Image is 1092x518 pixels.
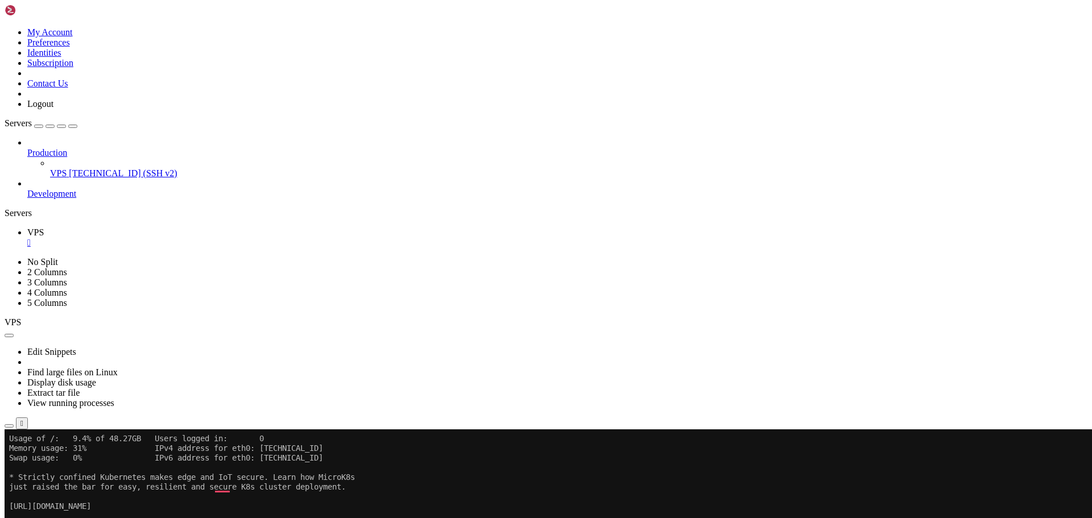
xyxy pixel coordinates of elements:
[27,388,80,397] a: Extract tar file
[41,372,296,381] span: modified: src/main/webapp/WEB-INF/jsp/letters/view.jsp
[5,169,944,179] x-row: New release '24.04.3 LTS' available.
[5,217,944,227] x-row: see /var/log/unattended-upgrades/unattended-upgrades.log
[16,417,28,429] button: 
[5,246,944,256] x-row: Last login: [DATE] from [TECHNICAL_ID]
[5,179,944,188] x-row: Run 'do-release-upgrade' to upgrade to it.
[27,267,67,277] a: 2 Columns
[27,277,67,287] a: 3 Columns
[50,158,1087,179] li: VPS [TECHNICAL_ID] (SSH v2)
[41,324,314,333] span: modified: src/main/java/com/savenotsend/dao/LetterDAO.java
[27,99,53,109] a: Logout
[27,298,67,308] a: 5 Columns
[5,24,944,34] x-row: Swap usage: 0% IPv6 address for eth0: [TECHNICAL_ID]
[5,43,944,53] x-row: * Strictly confined Kubernetes makes edge and IoT secure. Learn how MicroK8s
[27,148,67,158] span: Production
[27,189,76,198] span: Development
[5,430,944,440] x-row: root@srv893663:/home/savenotsend#
[5,121,944,130] x-row: To see these additional updates run: apt list --upgradable
[5,5,944,14] x-row: Usage of /: 9.4% of 48.27GB Users logged in: 0
[27,238,1087,248] a: 
[20,419,23,428] div: 
[5,208,944,217] x-row: 1 updates could not be installed automatically. For more details,
[27,189,1087,199] a: Development
[5,266,944,275] x-row: root@srv893663:/home/savenotsend# git status
[27,398,114,408] a: View running processes
[5,208,1087,218] div: Servers
[27,257,58,267] a: No Split
[5,5,70,16] img: Shellngn
[50,168,1087,179] a: VPS [TECHNICAL_ID] (SSH v2)
[69,168,177,178] span: [TECHNICAL_ID] (SSH v2)
[5,256,944,266] x-row: root@srv893663:~# cd /home/savenotsend
[5,14,944,24] x-row: Memory usage: 31% IPv4 address for eth0: [TECHNICAL_ID]
[41,314,318,323] span: modified: src/main/java/com/savenotsend/dao/CommentDAO.java
[27,179,1087,199] li: Development
[5,72,944,82] x-row: [URL][DOMAIN_NAME]
[5,285,944,295] x-row: Changes not staged for commit:
[27,288,67,297] a: 4 Columns
[41,343,355,352] span: modified: src/main/java/com/savenotsend/servlets/LetterServlet.java
[5,111,944,121] x-row: 15 updates can be applied immediately.
[5,92,944,101] x-row: Expanded Security Maintenance for Applications is not enabled.
[27,367,118,377] a: Find large files on Linux
[5,140,944,150] x-row: 2 additional security updates can be applied with ESM Apps.
[5,295,944,304] x-row: (use "git add <file>..." to update what will be committed)
[27,58,73,68] a: Subscription
[27,347,76,357] a: Edit Snippets
[50,168,67,178] span: VPS
[27,227,44,237] span: VPS
[5,317,21,327] span: VPS
[41,333,309,342] span: modified: src/main/java/com/savenotsend/model/Letter.java
[27,27,73,37] a: My Account
[27,148,1087,158] a: Production
[27,48,61,57] a: Identities
[27,378,96,387] a: Display disk usage
[5,401,944,411] x-row: no changes added to commit (use "git add" and/or "git commit -a")
[5,420,944,430] x-row: root@srv893663:/home/savenotsend# git add -A
[5,237,944,246] x-row: *** System restart required ***
[5,150,944,159] x-row: Learn more about enabling ESM Apps service at [URL][DOMAIN_NAME]
[27,138,1087,179] li: Production
[41,362,323,371] span: modified: src/main/webapp/WEB-INF/jsp/admin/edit-comment.jsp
[5,118,32,128] span: Servers
[5,53,944,63] x-row: just raised the bar for easy, resilient and secure K8s cluster deployment.
[5,118,77,128] a: Servers
[41,353,409,362] span: modified: src/main/java/com/savenotsend/servlets/admin/AdminCommentServlet.java
[27,227,1087,248] a: VPS
[27,78,68,88] a: Contact Us
[41,382,255,391] span: modified: src/main/webapp/static/js/custom.js
[5,275,944,285] x-row: On branch fix/add-response-functionality
[5,304,944,314] x-row: (use "git restore <file>..." to discard changes in working directory)
[27,38,70,47] a: Preferences
[5,411,944,420] x-row: root@srv893663:/home/savenotsend# ^C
